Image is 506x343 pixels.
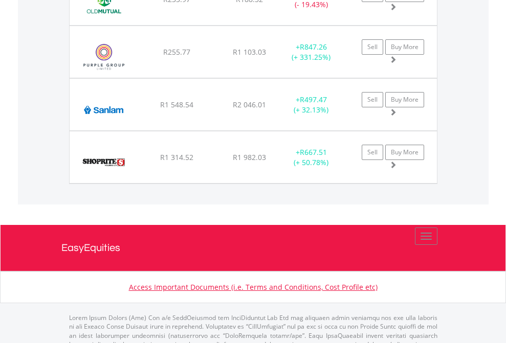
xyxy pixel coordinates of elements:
a: Sell [362,145,383,160]
span: R255.77 [163,47,190,57]
div: + (+ 50.78%) [279,147,343,168]
div: + (+ 331.25%) [279,42,343,62]
img: EQU.ZA.SLM.png [75,92,133,128]
a: Sell [362,92,383,107]
span: R1 548.54 [160,100,193,109]
a: Buy More [385,39,424,55]
img: EQU.ZA.SHP.png [75,144,133,180]
a: Sell [362,39,383,55]
a: Buy More [385,92,424,107]
a: EasyEquities [61,225,445,271]
a: Access Important Documents (i.e. Terms and Conditions, Cost Profile etc) [129,282,378,292]
span: R2 046.01 [233,100,266,109]
span: R1 982.03 [233,152,266,162]
span: R1 103.03 [233,47,266,57]
span: R847.26 [300,42,327,52]
div: + (+ 32.13%) [279,95,343,115]
span: R667.51 [300,147,327,157]
a: Buy More [385,145,424,160]
img: EQU.ZA.PPE.png [75,39,134,75]
span: R1 314.52 [160,152,193,162]
span: R497.47 [300,95,327,104]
